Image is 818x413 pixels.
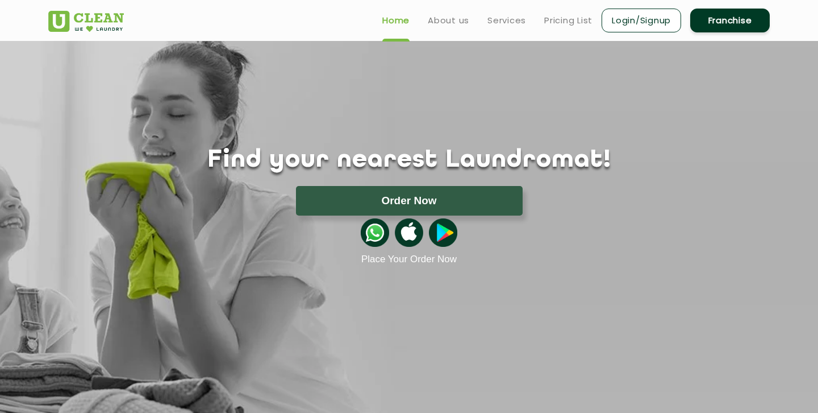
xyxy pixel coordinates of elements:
button: Order Now [296,186,523,216]
a: Place Your Order Now [361,254,457,265]
a: Login/Signup [602,9,681,32]
h1: Find your nearest Laundromat! [40,146,778,175]
a: Pricing List [544,14,592,27]
img: whatsappicon.png [361,218,389,247]
img: playstoreicon.png [429,218,457,247]
img: UClean Laundry and Dry Cleaning [48,11,124,32]
a: About us [428,14,469,27]
img: apple-icon.png [395,218,423,247]
a: Home [382,14,410,27]
a: Franchise [690,9,770,32]
a: Services [487,14,526,27]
